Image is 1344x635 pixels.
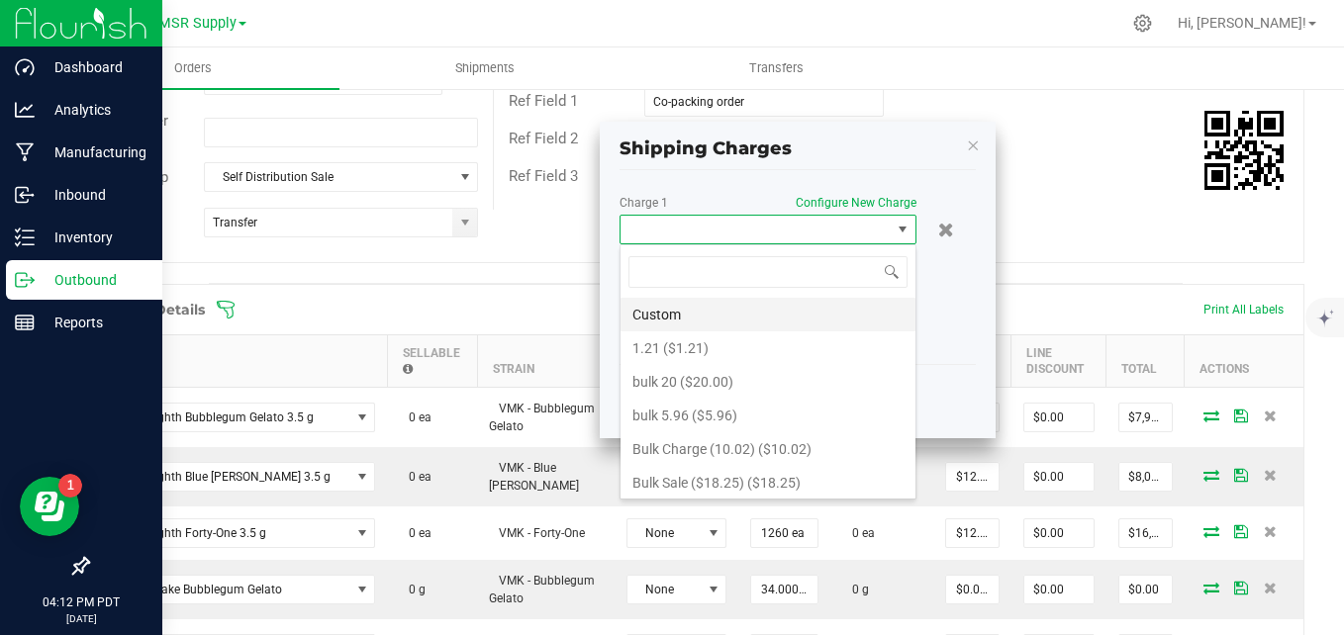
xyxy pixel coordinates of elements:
input: 0 [751,576,817,603]
div: Manage settings [1130,14,1155,33]
li: bulk 20 ($20.00) [621,365,915,399]
span: Save Order Detail [1226,469,1256,481]
label: Charge 1 [620,196,668,210]
span: Save Order Detail [1226,582,1256,593]
p: Reports [35,311,153,334]
inline-svg: Inbound [15,185,35,205]
span: VMK - Forty-One [489,526,585,540]
span: Self Distribution Sale [205,163,452,191]
th: Actions [1185,335,1303,388]
inline-svg: Dashboard [15,57,35,77]
input: 0 [1024,463,1094,491]
p: Inventory [35,226,153,249]
inline-svg: Outbound [15,270,35,290]
p: Manufacturing [35,140,153,164]
img: Scan me! [1204,111,1284,190]
span: Orders [147,59,239,77]
li: Custom [621,298,915,331]
li: Bulk Sale ($18.25) ($18.25) [621,466,915,499]
span: VMK Eighth Forty-One 3.5 g [102,519,350,547]
span: 0 g [399,583,426,596]
a: Transfers [631,47,923,89]
input: 0 [1024,519,1094,547]
span: 0 ea [399,526,432,540]
iframe: Resource center unread badge [58,474,82,498]
span: VMK - Bubblegum Gelato [489,402,595,433]
inline-svg: Inventory [15,227,35,247]
a: Shipments [339,47,631,89]
span: VMK - Bubblegum Gelato [489,574,595,605]
th: Strain [477,335,615,388]
input: 0 [946,576,998,603]
li: 1.21 ($1.21) [621,331,915,365]
span: NO DATA FOUND [101,575,376,604]
inline-svg: Manufacturing [15,142,35,162]
span: Hi, [PERSON_NAME]! [1178,15,1306,31]
input: 0 [946,463,998,491]
iframe: Resource center [20,477,79,536]
span: VMK Shake Bubblegum Gelato [102,576,350,603]
span: NO DATA FOUND [101,403,376,432]
input: 0 [1119,519,1172,547]
p: 04:12 PM PDT [9,593,153,611]
th: Item [89,335,388,388]
input: 0 [751,519,817,547]
span: Delete Order Detail [1256,409,1286,421]
li: Bulk Charge (10.02) ($10.02) [621,432,915,466]
span: NO DATA FOUND [101,462,376,492]
span: VMK - Blue [PERSON_NAME] [489,461,579,493]
th: Sellable [387,335,477,388]
input: 0 [1024,576,1094,603]
span: Ref Field 1 [509,92,578,110]
span: Delete Order Detail [1256,582,1286,593]
qrcode: 00009482 [1204,111,1284,190]
span: 0 ea [842,526,875,540]
span: VMK Eighth Bubblegum Gelato 3.5 g [102,404,350,431]
p: Analytics [35,98,153,122]
inline-svg: Reports [15,313,35,332]
span: VMK Eighth Blue [PERSON_NAME] 3.5 g [102,463,350,491]
span: Ref Field 2 [509,130,578,147]
span: Save Order Detail [1226,409,1256,421]
p: [DATE] [9,611,153,626]
input: 0 [1119,576,1172,603]
p: Outbound [35,268,153,292]
span: Delete Order Detail [1256,469,1286,481]
a: Orders [48,47,339,89]
p: Inbound [35,183,153,207]
span: Shipments [429,59,541,77]
th: Total [1106,335,1185,388]
inline-svg: Analytics [15,100,35,120]
input: 0 [1119,463,1172,491]
span: 0 ea [399,470,432,484]
input: 0 [1024,404,1094,431]
span: 0 g [842,583,869,596]
span: Configure New Charge [796,196,916,210]
span: Shipping Charges [620,137,792,159]
span: NO DATA FOUND [101,518,376,548]
span: 0 ea [399,410,432,424]
input: 0 [1119,404,1172,431]
p: Dashboard [35,55,153,79]
span: None [627,519,701,547]
li: bulk 5.96 ($5.96) [621,399,915,432]
th: Line Discount [1011,335,1106,388]
span: None [627,576,701,603]
span: MSR Supply [158,15,237,32]
span: Transfers [722,59,830,77]
span: Ref Field 3 [509,167,578,185]
span: Delete Order Detail [1256,525,1286,537]
span: Save Order Detail [1226,525,1256,537]
input: 0 [946,519,998,547]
